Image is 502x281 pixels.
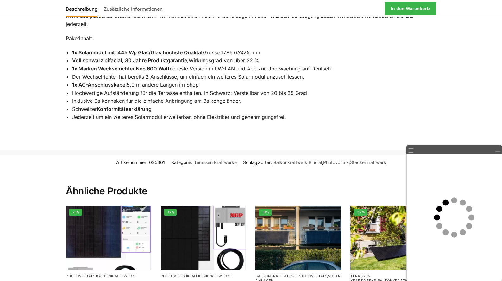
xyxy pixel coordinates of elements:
[72,65,436,73] li: neueste Version mit W-LAN und App zur Überwachung auf Deutsch.
[255,206,341,270] img: 2 Balkonkraftwerke
[125,57,189,64] strong: 30 Jahre Produktgarantie,
[243,159,386,166] span: Schlagwörter: , , ,
[72,65,170,72] strong: 1x Marken Wechselrichter Nep 600 Watt
[72,49,203,56] strong: 1x Solarmodul mit 445 Wp Glas/Glas höchste Qualität
[161,206,246,270] a: -16%Bificiales Hochleistungsmodul
[171,159,237,166] span: Kategorie:
[350,160,386,165] a: Steckerkraftwerk
[72,49,436,57] li: Grösse:1786 25 mm
[273,160,307,165] a: Balkonkraftwerk
[350,206,436,270] img: Steckerkraftwerk 890/600 Watt, mit Ständer für Terrasse inkl. Lieferung
[72,89,436,97] li: Hochwertige Aufständerung für die Terrasse enthalten. In Schwarz: Verstellbar von 20 bis 35 Grad
[255,274,297,278] a: Balkonkraftwerke
[149,160,165,165] span: 025301
[161,274,190,278] a: Photovoltaik
[72,57,123,64] strong: Voll schwarz bifacial,
[66,206,151,270] img: Steckerfertig Plug & Play mit 410 Watt
[350,206,436,270] a: -27%Steckerkraftwerk 890/600 Watt, mit Ständer für Terrasse inkl. Lieferung
[255,206,341,270] a: -31%2 Balkonkraftwerke
[96,274,137,278] a: Balkonkraftwerke
[191,274,232,278] a: Balkonkraftwerke
[72,105,436,113] li: Schweizer
[72,57,436,65] li: Wirkungsgrad von über 22 %
[407,154,502,281] iframe: Live Hilfe
[66,170,436,197] h2: Ähnliche Produkte
[72,82,127,88] strong: 1x AC-Anschlusskabel
[72,73,436,81] li: Der Wechselrichter hat bereits 2 Anschlüsse, um einfach ein weiteres Solarmodul anzuschliessen.
[194,160,237,165] a: Terassen Kraftwerke
[116,159,165,166] span: Artikelnummer:
[495,147,500,153] a: Minimieren/Wiederherstellen
[97,106,152,112] strong: Konformitätserklärung
[66,206,151,270] a: -21%Steckerfertig Plug & Play mit 410 Watt
[161,274,246,278] p: ,
[66,34,436,43] p: Paketinhalt:
[309,160,322,165] a: Bificial
[72,81,436,89] li: 5,0 m andere Längen im Shop
[233,49,243,56] em: 1134
[72,113,436,121] li: Jederzeit um ein weiteres Solarmodul erweiterbar, ohne Elektriker und genehmigungsfrei.
[408,147,414,154] a: ☰
[72,97,436,105] li: Inklusive Balkonhaken für die einfache Anbringung am Balkongeländer.
[66,12,436,28] p: Nicht das passende Steckerkraftwerk? Wir können Ihnen Ihre Wunschanlage mit Ihrer Wunsch-Befestig...
[298,274,327,278] a: Photovoltaik
[323,160,349,165] a: Photovoltaik
[161,206,246,270] img: Bificiales Hochleistungsmodul
[66,274,95,278] a: Photovoltaik
[66,274,151,278] p: ,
